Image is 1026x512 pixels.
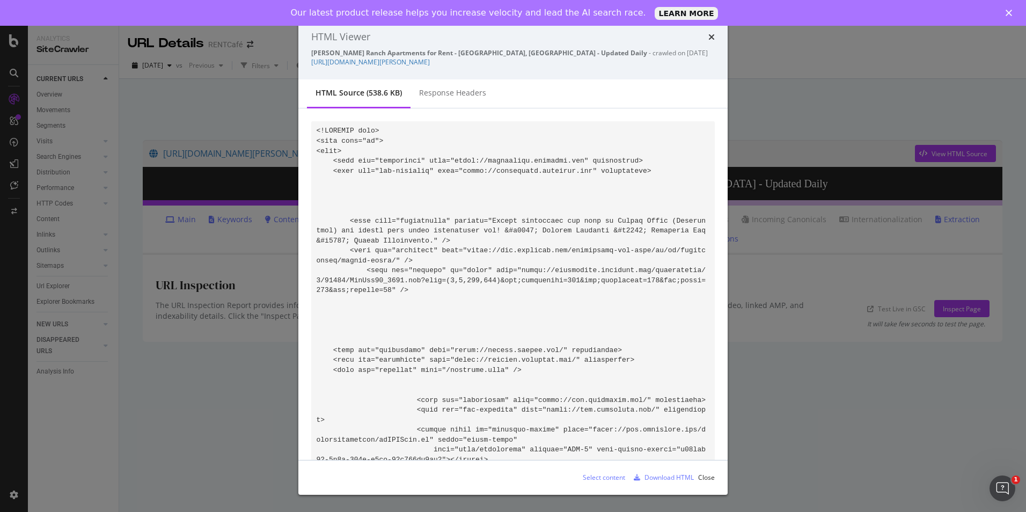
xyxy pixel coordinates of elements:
[1006,10,1016,16] div: Close
[644,473,694,482] div: Download HTML
[990,476,1015,501] iframe: Intercom live chat
[574,469,625,486] button: Select content
[583,473,625,482] div: Select content
[698,469,715,486] button: Close
[311,48,715,57] div: - crawled on [DATE]
[311,48,647,57] strong: [PERSON_NAME] Ranch Apartments for Rent - [GEOGRAPHIC_DATA], [GEOGRAPHIC_DATA] - Updated Daily
[311,30,370,44] div: HTML Viewer
[698,473,715,482] div: Close
[655,7,719,20] a: LEARN MORE
[629,469,694,486] button: Download HTML
[1012,476,1020,484] span: 1
[316,87,402,98] div: HTML source (538.6 KB)
[708,30,715,44] div: times
[291,8,646,18] div: Our latest product release helps you increase velocity and lead the AI search race.
[419,87,486,98] div: Response Headers
[298,17,728,495] div: modal
[311,57,430,67] a: [URL][DOMAIN_NAME][PERSON_NAME]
